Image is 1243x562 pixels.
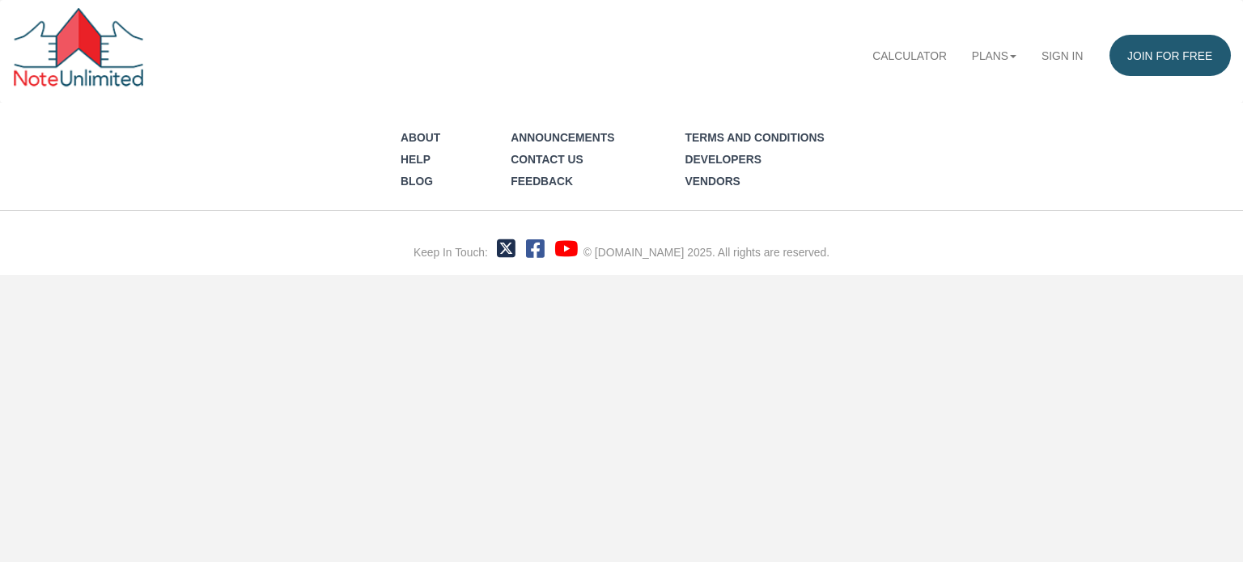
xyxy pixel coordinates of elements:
a: Sign in [1029,35,1096,76]
div: © [DOMAIN_NAME] 2025. All rights are reserved. [583,245,829,261]
a: Plans [959,35,1029,76]
a: Contact Us [511,153,583,166]
a: Calculator [860,35,959,76]
a: Blog [401,175,433,188]
a: About [401,131,440,144]
a: Feedback [511,175,573,188]
a: Join for FREE [1109,35,1231,76]
a: Terms and Conditions [685,131,825,144]
div: Keep In Touch: [414,245,488,261]
a: Announcements [511,131,614,144]
a: Developers [685,153,761,166]
a: Vendors [685,175,740,188]
a: Help [401,153,431,166]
